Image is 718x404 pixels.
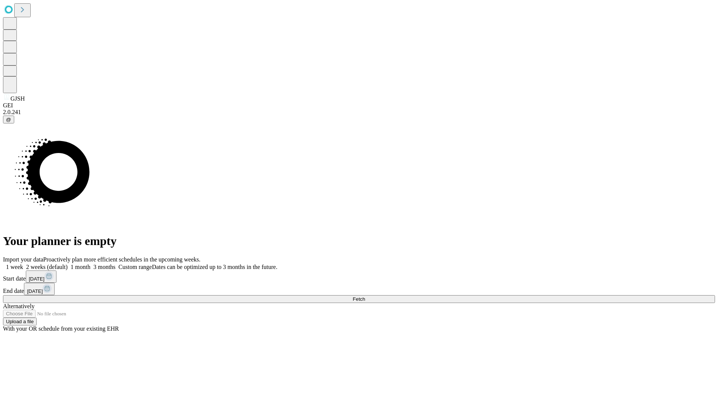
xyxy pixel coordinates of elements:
div: GEI [3,102,715,109]
h1: Your planner is empty [3,234,715,248]
span: [DATE] [27,288,43,294]
button: @ [3,116,14,123]
button: Upload a file [3,318,37,325]
span: 3 months [93,264,116,270]
button: Fetch [3,295,715,303]
span: Import your data [3,256,43,263]
span: Proactively plan more efficient schedules in the upcoming weeks. [43,256,200,263]
span: GJSH [10,95,25,102]
span: 1 month [71,264,90,270]
div: 2.0.241 [3,109,715,116]
span: Dates can be optimized up to 3 months in the future. [152,264,277,270]
div: Start date [3,270,715,283]
span: @ [6,117,11,122]
span: Alternatively [3,303,34,309]
span: With your OR schedule from your existing EHR [3,325,119,332]
button: [DATE] [24,283,55,295]
span: 2 weeks (default) [26,264,68,270]
button: [DATE] [26,270,56,283]
span: 1 week [6,264,23,270]
span: Custom range [119,264,152,270]
div: End date [3,283,715,295]
span: [DATE] [29,276,45,282]
span: Fetch [353,296,365,302]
